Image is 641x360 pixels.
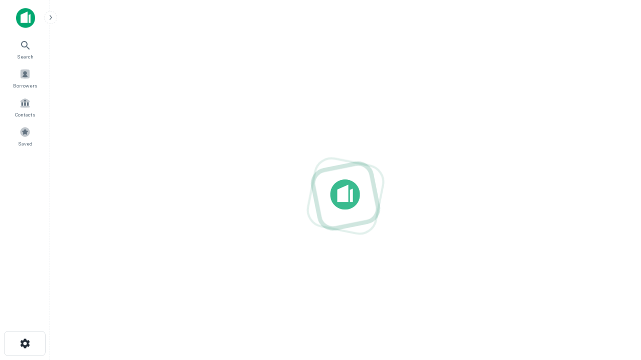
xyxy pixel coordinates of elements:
a: Contacts [3,93,47,120]
img: capitalize-icon.png [16,8,35,28]
a: Saved [3,122,47,149]
span: Saved [18,139,33,147]
iframe: Chat Widget [591,248,641,296]
span: Contacts [15,110,35,118]
span: Borrowers [13,81,37,89]
a: Borrowers [3,64,47,91]
span: Search [17,52,34,60]
a: Search [3,35,47,62]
